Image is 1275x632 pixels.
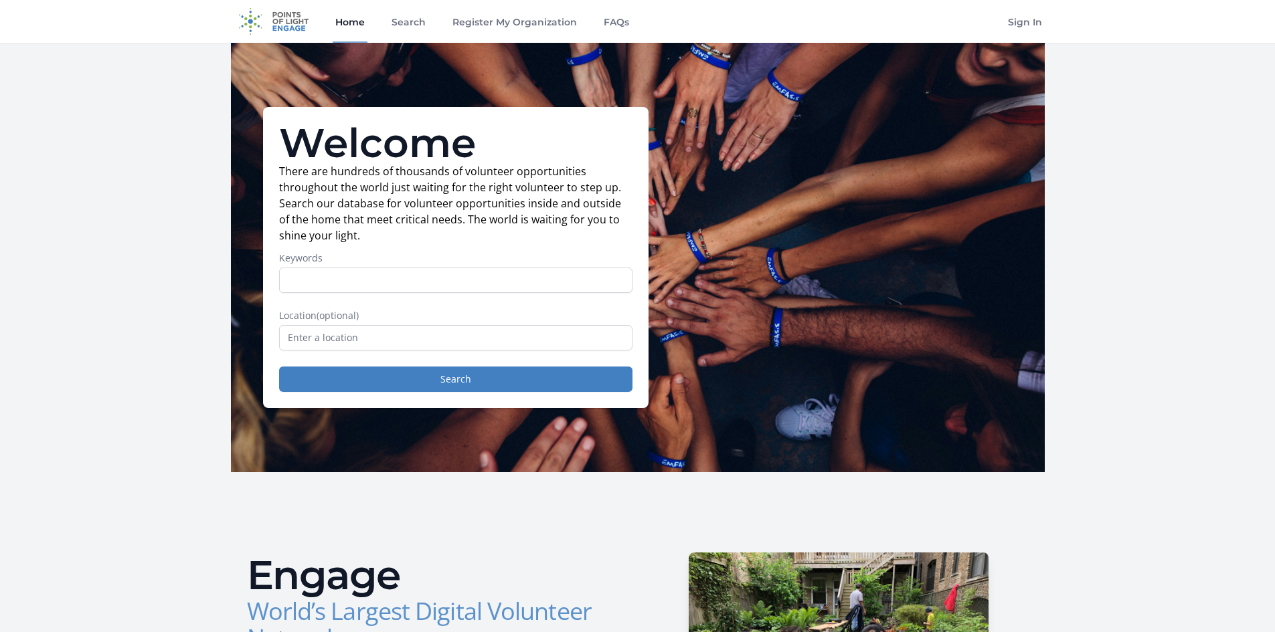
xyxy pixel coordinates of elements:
label: Location [279,309,632,322]
input: Enter a location [279,325,632,350]
label: Keywords [279,251,632,265]
span: (optional) [317,309,359,322]
h2: Engage [247,555,627,595]
p: There are hundreds of thousands of volunteer opportunities throughout the world just waiting for ... [279,163,632,243]
h1: Welcome [279,123,632,163]
button: Search [279,366,632,392]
